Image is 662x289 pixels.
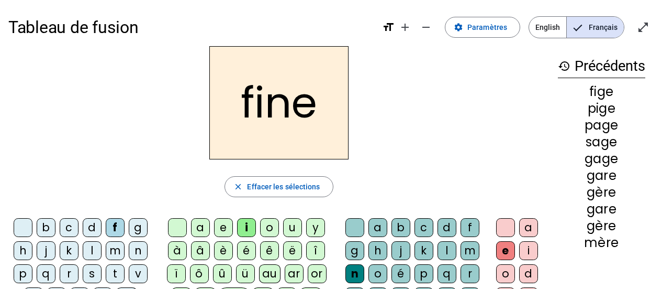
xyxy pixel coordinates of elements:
[83,241,102,260] div: l
[306,241,325,260] div: î
[237,241,256,260] div: é
[167,264,186,283] div: ï
[558,169,645,182] div: gare
[391,264,410,283] div: é
[558,102,645,115] div: pige
[283,218,302,237] div: u
[308,264,327,283] div: or
[83,218,102,237] div: d
[106,241,125,260] div: m
[414,218,433,237] div: c
[416,17,436,38] button: Diminuer la taille de la police
[391,218,410,237] div: b
[529,17,566,38] span: English
[461,264,479,283] div: r
[191,241,210,260] div: â
[60,241,78,260] div: k
[209,46,349,159] h2: fine
[247,180,320,193] span: Effacer les sélections
[633,17,654,38] button: Entrer en plein écran
[106,264,125,283] div: t
[190,264,209,283] div: ô
[236,264,255,283] div: ü
[129,241,148,260] div: n
[558,55,645,78] h3: Précédents
[437,218,456,237] div: d
[225,176,333,197] button: Effacer les sélections
[637,21,649,34] mat-icon: open_in_full
[467,21,507,34] span: Paramètres
[558,237,645,249] div: mère
[283,241,302,260] div: ë
[496,241,515,260] div: e
[129,218,148,237] div: g
[519,241,538,260] div: i
[414,241,433,260] div: k
[558,153,645,165] div: gage
[558,60,570,72] mat-icon: history
[233,182,243,191] mat-icon: close
[368,264,387,283] div: o
[345,264,364,283] div: n
[37,241,55,260] div: j
[558,186,645,199] div: gère
[345,241,364,260] div: g
[260,218,279,237] div: o
[306,218,325,237] div: y
[106,218,125,237] div: f
[420,21,432,34] mat-icon: remove
[213,264,232,283] div: û
[191,218,210,237] div: a
[558,203,645,216] div: gare
[214,241,233,260] div: è
[414,264,433,283] div: p
[437,241,456,260] div: l
[37,218,55,237] div: b
[60,218,78,237] div: c
[529,16,624,38] mat-button-toggle-group: Language selection
[445,17,520,38] button: Paramètres
[558,136,645,148] div: sage
[399,21,411,34] mat-icon: add
[567,17,624,38] span: Français
[259,264,280,283] div: au
[14,264,32,283] div: p
[260,241,279,260] div: ê
[368,241,387,260] div: h
[285,264,304,283] div: ar
[395,17,416,38] button: Augmenter la taille de la police
[437,264,456,283] div: q
[391,241,410,260] div: j
[558,220,645,232] div: gère
[461,241,479,260] div: m
[60,264,78,283] div: r
[237,218,256,237] div: i
[14,241,32,260] div: h
[37,264,55,283] div: q
[83,264,102,283] div: s
[519,218,538,237] div: a
[382,21,395,34] mat-icon: format_size
[129,264,148,283] div: v
[558,119,645,132] div: page
[454,23,463,32] mat-icon: settings
[461,218,479,237] div: f
[168,241,187,260] div: à
[8,10,374,44] h1: Tableau de fusion
[558,85,645,98] div: fige
[214,218,233,237] div: e
[496,264,515,283] div: o
[368,218,387,237] div: a
[519,264,538,283] div: d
